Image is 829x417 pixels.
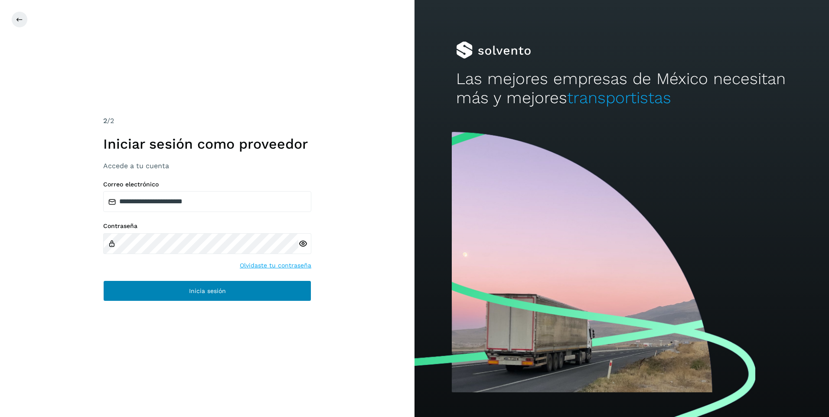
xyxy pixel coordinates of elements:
[456,69,788,108] h2: Las mejores empresas de México necesitan más y mejores
[103,280,311,301] button: Inicia sesión
[103,181,311,188] label: Correo electrónico
[103,116,311,126] div: /2
[189,288,226,294] span: Inicia sesión
[103,117,107,125] span: 2
[567,88,671,107] span: transportistas
[103,136,311,152] h1: Iniciar sesión como proveedor
[103,222,311,230] label: Contraseña
[240,261,311,270] a: Olvidaste tu contraseña
[103,162,311,170] h3: Accede a tu cuenta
